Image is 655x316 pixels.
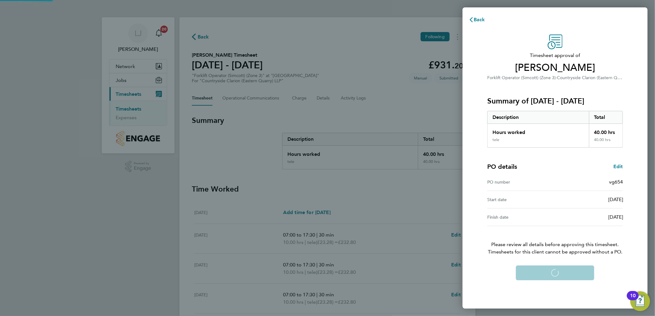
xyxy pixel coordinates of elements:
[630,296,636,304] div: 10
[492,137,499,142] div: tele
[487,75,556,80] span: Forklift Operator (Simcott) (Zone 3)
[555,196,623,203] div: [DATE]
[555,213,623,221] div: [DATE]
[556,75,557,80] span: ·
[589,137,623,147] div: 40.00 hrs
[488,111,589,124] div: Description
[487,178,555,186] div: PO number
[613,163,623,170] a: Edit
[487,162,517,171] h4: PO details
[487,111,623,148] div: Summary of 25 - 31 Aug 2025
[589,111,623,124] div: Total
[463,14,491,26] button: Back
[487,62,623,74] span: [PERSON_NAME]
[589,124,623,137] div: 40.00 hrs
[487,196,555,203] div: Start date
[487,96,623,106] h3: Summary of [DATE] - [DATE]
[487,213,555,221] div: Finish date
[557,75,636,80] span: Countryside Clarion (Eastern Quarry) LLP
[488,124,589,137] div: Hours worked
[480,226,630,256] p: Please review all details before approving this timesheet.
[474,17,485,22] span: Back
[609,179,623,185] span: vg654
[487,52,623,59] span: Timesheet approval of
[630,291,650,311] button: Open Resource Center, 10 new notifications
[480,248,630,256] span: Timesheets for this client cannot be approved without a PO.
[613,164,623,169] span: Edit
